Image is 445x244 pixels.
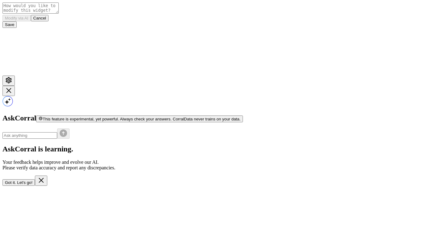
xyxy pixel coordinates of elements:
button: Modify via AI [2,15,31,21]
input: Ask anything [2,132,57,139]
button: Save [2,21,17,28]
button: Got it. Let's go! [2,179,35,186]
h2: AskCorral is learning. [2,145,443,153]
span: AskCorral [2,114,36,122]
p: Your feedback helps improve and evolve our AI. Please verify data accuracy and report any discrep... [2,159,443,171]
button: Cancel [31,15,49,21]
button: This feature is experimental, yet powerful. Always check your answers. CorralData never trains on... [36,115,243,122]
span: This feature is experimental, yet powerful. Always check your answers. CorralData never trains on... [43,117,240,121]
